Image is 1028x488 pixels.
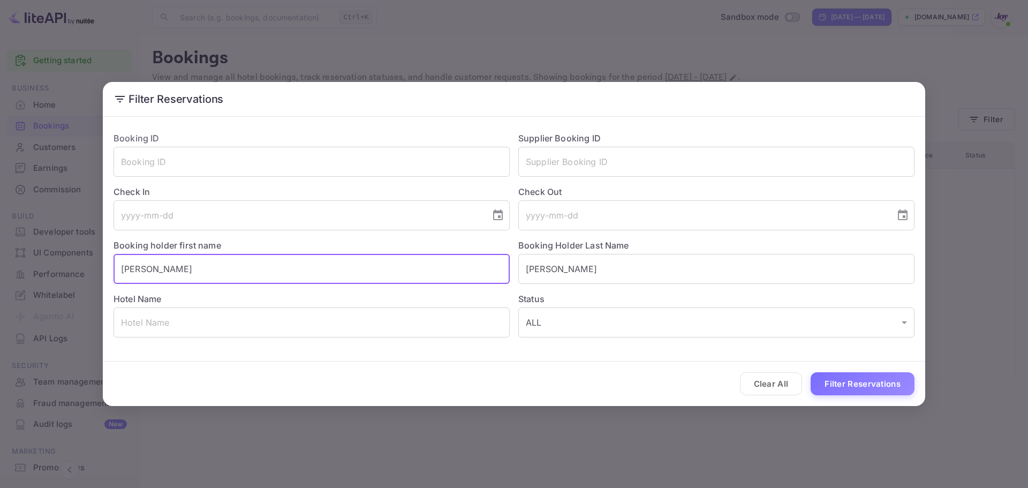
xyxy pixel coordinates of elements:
label: Check Out [518,185,914,198]
div: ALL [518,307,914,337]
label: Check In [114,185,510,198]
input: Holder Last Name [518,254,914,284]
label: Booking holder first name [114,240,221,251]
button: Choose date [487,205,509,226]
input: Hotel Name [114,307,510,337]
label: Booking ID [114,133,160,144]
button: Clear All [740,372,803,395]
label: Booking Holder Last Name [518,240,629,251]
button: Filter Reservations [811,372,914,395]
label: Status [518,292,914,305]
input: yyyy-mm-dd [114,200,483,230]
input: Holder First Name [114,254,510,284]
input: yyyy-mm-dd [518,200,888,230]
button: Choose date [892,205,913,226]
input: Booking ID [114,147,510,177]
h2: Filter Reservations [103,82,925,116]
label: Hotel Name [114,294,162,304]
label: Supplier Booking ID [518,133,601,144]
input: Supplier Booking ID [518,147,914,177]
